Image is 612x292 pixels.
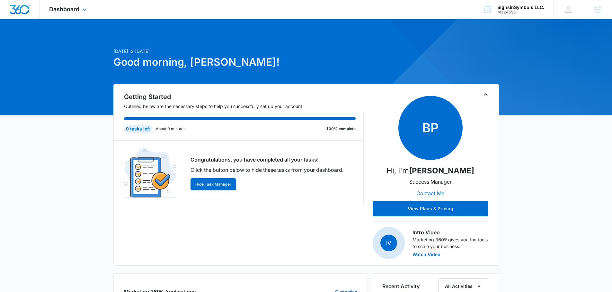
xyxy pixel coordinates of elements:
h2: Getting Started [124,92,364,102]
p: Hi, I'm [386,165,474,177]
button: Toggle Collapse [482,91,490,98]
p: About 0 minutes [156,126,185,132]
p: 100% complete [326,126,356,132]
button: View Plans & Pricing [373,201,488,216]
h1: Good morning, [PERSON_NAME]! [113,54,368,70]
button: Contact Me [410,186,451,201]
span: Dashboard [49,6,79,13]
p: Congratulations, you have completed all your tasks! [191,156,343,163]
p: Outlined below are the necessary steps to help you successfully set up your account. [124,103,364,110]
strong: [PERSON_NAME] [409,166,474,175]
div: 0 tasks left [124,125,152,133]
div: account name [497,5,544,10]
p: Success Manager [409,178,452,186]
p: Marketing 360® gives you the tools to scale your business. [412,236,488,250]
button: Watch Video [412,252,440,257]
h6: Recent Activity [382,282,420,290]
h3: Intro Video [412,229,488,236]
button: Hide Task Manager [191,178,236,190]
span: IV [380,235,397,251]
div: account id [497,10,544,14]
span: BP [398,96,463,160]
p: [DATE] is [DATE] [113,48,368,54]
p: Click the button below to hide these tasks from your dashboard. [191,166,343,174]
